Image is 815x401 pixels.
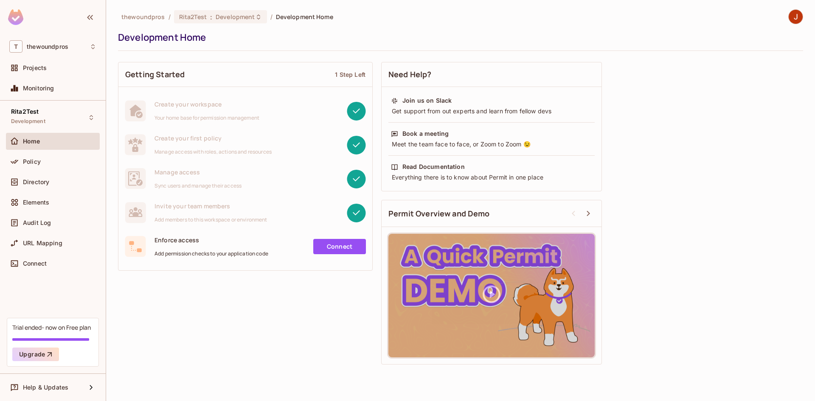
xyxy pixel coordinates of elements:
div: Everything there is to know about Permit in one place [391,173,592,182]
div: Get support from out experts and learn from fellow devs [391,107,592,115]
span: T [9,40,22,53]
button: Upgrade [12,348,59,361]
span: Need Help? [388,69,432,80]
li: / [270,13,273,21]
span: Help & Updates [23,384,68,391]
span: Sync users and manage their access [155,182,242,189]
span: Development [11,118,45,125]
span: Elements [23,199,49,206]
span: Rita2Test [179,13,207,21]
span: Add permission checks to your application code [155,250,268,257]
span: Enforce access [155,236,268,244]
span: : [210,14,213,20]
div: Book a meeting [402,129,449,138]
span: Invite your team members [155,202,267,210]
span: Your home base for permission management [155,115,259,121]
span: URL Mapping [23,240,62,247]
span: Workspace: thewoundpros [27,43,68,50]
span: Directory [23,179,49,185]
div: Development Home [118,31,799,44]
span: Getting Started [125,69,185,80]
span: Monitoring [23,85,54,92]
span: Permit Overview and Demo [388,208,490,219]
span: Add members to this workspace or environment [155,216,267,223]
span: Development [216,13,255,21]
span: the active workspace [121,13,165,21]
span: Manage access with roles, actions and resources [155,149,272,155]
div: Trial ended- now on Free plan [12,323,91,331]
a: Connect [313,239,366,254]
span: Create your workspace [155,100,259,108]
span: Manage access [155,168,242,176]
span: Connect [23,260,47,267]
li: / [169,13,171,21]
span: Development Home [276,13,333,21]
span: Projects [23,64,47,71]
img: Javier Amador [789,10,803,24]
span: Home [23,138,40,145]
span: Audit Log [23,219,51,226]
span: Rita2Test [11,108,39,115]
img: SReyMgAAAABJRU5ErkJggg== [8,9,23,25]
span: Create your first policy [155,134,272,142]
div: Meet the team face to face, or Zoom to Zoom 😉 [391,140,592,149]
div: 1 Step Left [335,70,365,79]
span: Policy [23,158,41,165]
div: Join us on Slack [402,96,452,105]
div: Read Documentation [402,163,465,171]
